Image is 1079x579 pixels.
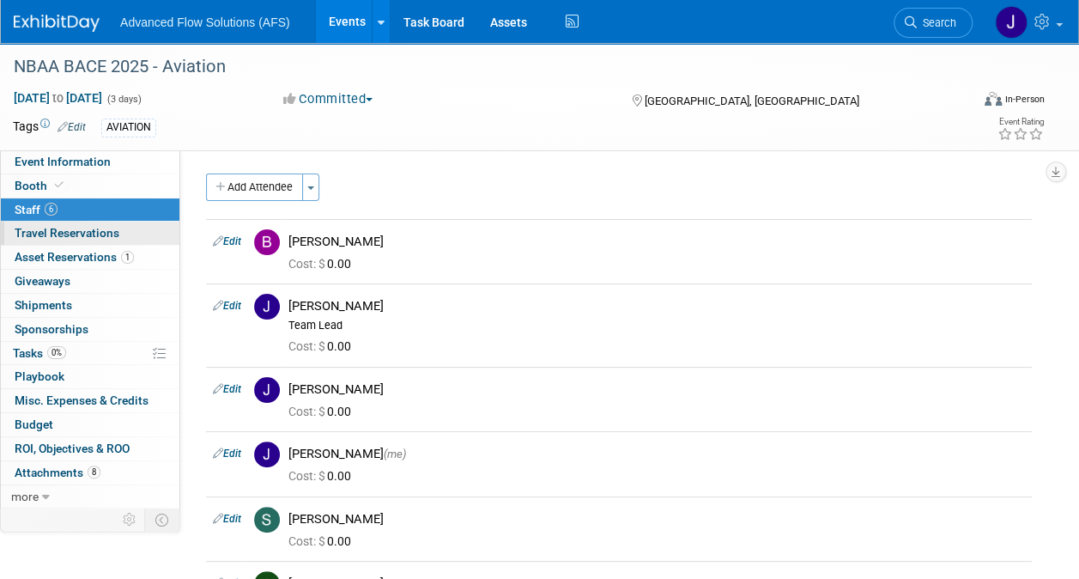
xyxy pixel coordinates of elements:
[288,234,1025,250] div: [PERSON_NAME]
[50,91,66,105] span: to
[15,442,130,455] span: ROI, Objectives & ROO
[1,461,179,485] a: Attachments8
[213,300,241,312] a: Edit
[288,469,358,483] span: 0.00
[985,92,1002,106] img: Format-Inperson.png
[384,448,406,460] span: (me)
[288,405,327,418] span: Cost: $
[15,298,72,312] span: Shipments
[145,509,180,531] td: Toggle Event Tabs
[1,413,179,436] a: Budget
[997,118,1044,126] div: Event Rating
[1,294,179,317] a: Shipments
[15,274,70,288] span: Giveaways
[15,466,100,479] span: Attachments
[47,346,66,359] span: 0%
[14,15,100,32] img: ExhibitDay
[288,319,1025,332] div: Team Lead
[106,94,142,105] span: (3 days)
[1,437,179,460] a: ROI, Objectives & ROO
[254,442,280,467] img: J.jpg
[288,469,327,483] span: Cost: $
[11,490,39,503] span: more
[213,513,241,525] a: Edit
[1,174,179,198] a: Booth
[1,365,179,388] a: Playbook
[88,466,100,478] span: 8
[254,294,280,320] img: J.jpg
[288,257,327,271] span: Cost: $
[288,381,1025,398] div: [PERSON_NAME]
[213,448,241,460] a: Edit
[13,118,86,137] td: Tags
[1,270,179,293] a: Giveaways
[15,417,53,431] span: Budget
[101,119,156,137] div: AVIATION
[288,534,358,548] span: 0.00
[288,298,1025,314] div: [PERSON_NAME]
[15,250,134,264] span: Asset Reservations
[1,150,179,174] a: Event Information
[1,198,179,222] a: Staff6
[254,377,280,403] img: J.jpg
[288,534,327,548] span: Cost: $
[917,16,956,29] span: Search
[995,6,1027,39] img: Jeremiah LaBrue
[121,251,134,264] span: 1
[645,94,859,107] span: [GEOGRAPHIC_DATA], [GEOGRAPHIC_DATA]
[15,322,88,336] span: Sponsorships
[1,342,179,365] a: Tasks0%
[1,318,179,341] a: Sponsorships
[254,507,280,533] img: S.jpg
[254,229,280,255] img: B.jpg
[15,226,119,240] span: Travel Reservations
[115,509,145,531] td: Personalize Event Tab Strip
[45,203,58,216] span: 6
[894,8,973,38] a: Search
[213,235,241,247] a: Edit
[1,222,179,245] a: Travel Reservations
[8,52,956,82] div: NBAA BACE 2025 - Aviation
[13,346,66,360] span: Tasks
[213,383,241,395] a: Edit
[277,90,379,108] button: Committed
[15,179,67,192] span: Booth
[55,180,64,190] i: Booth reservation complete
[1,246,179,269] a: Asset Reservations1
[1,389,179,412] a: Misc. Expenses & Credits
[15,369,64,383] span: Playbook
[1,485,179,509] a: more
[288,405,358,418] span: 0.00
[120,15,290,29] span: Advanced Flow Solutions (AFS)
[288,446,1025,462] div: [PERSON_NAME]
[894,89,1045,115] div: Event Format
[15,393,149,407] span: Misc. Expenses & Credits
[1004,93,1045,106] div: In-Person
[288,339,358,353] span: 0.00
[15,155,111,168] span: Event Information
[206,174,303,201] button: Add Attendee
[288,257,358,271] span: 0.00
[288,339,327,353] span: Cost: $
[13,90,103,106] span: [DATE] [DATE]
[58,121,86,133] a: Edit
[15,203,58,216] span: Staff
[288,511,1025,527] div: [PERSON_NAME]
